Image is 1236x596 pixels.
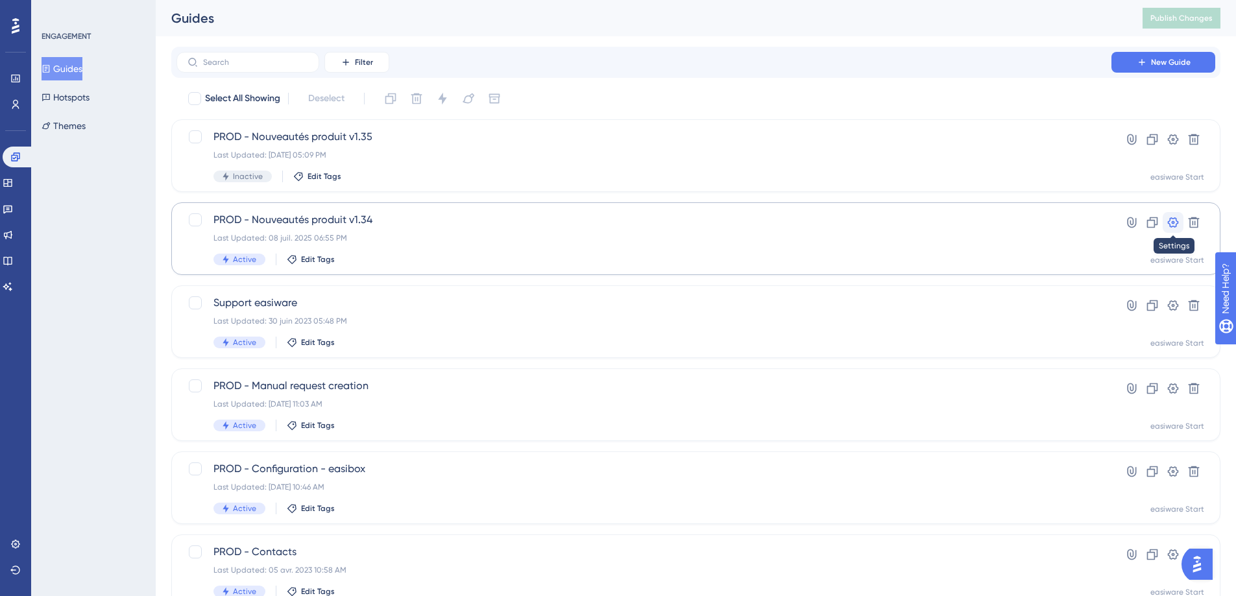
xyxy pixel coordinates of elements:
span: PROD - Manual request creation [213,378,1074,394]
div: Last Updated: 05 avr. 2023 10:58 AM [213,565,1074,575]
span: Active [233,503,256,514]
span: Edit Tags [301,337,335,348]
span: Inactive [233,171,263,182]
button: Filter [324,52,389,73]
div: Last Updated: [DATE] 05:09 PM [213,150,1074,160]
div: Last Updated: 08 juil. 2025 06:55 PM [213,233,1074,243]
span: Support easiware [213,295,1074,311]
button: Themes [42,114,86,137]
div: Last Updated: [DATE] 11:03 AM [213,399,1074,409]
div: ENGAGEMENT [42,31,91,42]
div: Guides [171,9,1110,27]
button: Edit Tags [287,254,335,265]
button: Edit Tags [293,171,341,182]
span: Edit Tags [301,420,335,431]
button: New Guide [1111,52,1215,73]
span: Deselect [308,91,345,106]
span: Edit Tags [301,254,335,265]
div: Last Updated: [DATE] 10:46 AM [213,482,1074,492]
div: easiware Start [1150,338,1204,348]
span: Select All Showing [205,91,280,106]
button: Edit Tags [287,420,335,431]
span: Active [233,337,256,348]
button: Publish Changes [1143,8,1220,29]
span: Edit Tags [301,503,335,514]
span: Filter [355,57,373,67]
span: Publish Changes [1150,13,1213,23]
iframe: UserGuiding AI Assistant Launcher [1181,545,1220,584]
button: Edit Tags [287,337,335,348]
button: Deselect [297,87,356,110]
button: Guides [42,57,82,80]
span: New Guide [1151,57,1191,67]
span: PROD - Nouveautés produit v1.35 [213,129,1074,145]
button: Edit Tags [287,503,335,514]
div: easiware Start [1150,421,1204,431]
span: PROD - Nouveautés produit v1.34 [213,212,1074,228]
input: Search [203,58,308,67]
span: Active [233,420,256,431]
span: PROD - Configuration - easibox [213,461,1074,477]
div: Last Updated: 30 juin 2023 05:48 PM [213,316,1074,326]
span: PROD - Contacts [213,544,1074,560]
span: Active [233,254,256,265]
div: easiware Start [1150,172,1204,182]
button: Hotspots [42,86,90,109]
div: easiware Start [1150,504,1204,514]
div: easiware Start [1150,255,1204,265]
span: Need Help? [30,3,81,19]
span: Edit Tags [308,171,341,182]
